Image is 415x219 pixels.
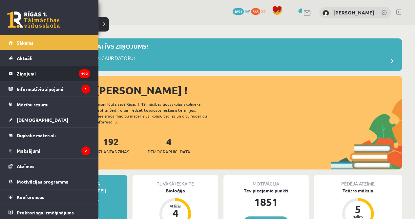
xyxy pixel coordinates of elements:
[223,194,309,210] div: 1851
[9,97,90,112] a: Mācību resursi
[9,189,90,205] a: Konferences
[94,193,99,203] span: €
[314,175,402,187] div: Pēdējā atzīme
[52,42,148,51] p: Jauns informatīvs ziņojums!
[133,187,218,194] div: Bioloģija
[223,175,309,187] div: Motivācija
[17,194,44,200] span: Konferences
[96,101,218,125] div: Laipni lūgts savā Rīgas 1. Tālmācības vidusskolas skolnieka profilā. Šeit Tu vari redzēt tuvojošo...
[9,112,90,127] a: [DEMOGRAPHIC_DATA]
[245,8,250,13] span: mP
[17,66,90,81] legend: Ziņojumi
[17,101,49,107] span: Mācību resursi
[9,35,90,50] a: Sākums
[17,209,74,215] span: Proktoringa izmēģinājums
[17,143,90,158] legend: Maksājumi
[43,42,399,68] a: Jauns informatīvs ziņojums! Ieskaites drīkst pildīt TIKAI CAUR DATORU!
[9,128,90,143] a: Digitālie materiāli
[322,10,329,16] img: Gabriels Rimeiks
[348,204,368,214] div: 5
[133,175,218,187] div: Tuvākā ieskaite
[17,55,32,61] span: Aktuāli
[17,117,68,123] span: [DEMOGRAPHIC_DATA]
[17,163,34,169] span: Atzīmes
[17,132,56,138] span: Digitālie materiāli
[81,146,90,155] i: 2
[223,187,309,194] div: Tev pieejamie punkti
[333,9,374,16] a: [PERSON_NAME]
[9,51,90,66] a: Aktuāli
[81,85,90,94] i: 1
[17,40,33,46] span: Sākums
[146,148,192,155] span: [DEMOGRAPHIC_DATA]
[9,174,90,189] a: Motivācijas programma
[93,136,129,155] a: 192Neizlasītās ziņas
[233,8,244,15] span: 1851
[9,143,90,158] a: Maksājumi2
[7,11,60,28] a: Rīgas 1. Tālmācības vidusskola
[17,179,69,185] span: Motivācijas programma
[9,81,90,97] a: Informatīvie ziņojumi1
[261,8,265,13] span: xp
[9,159,90,174] a: Atzīmes
[79,69,90,78] i: 192
[165,204,185,208] div: Atlicis
[251,8,260,15] span: 368
[348,214,368,218] div: balles
[165,208,185,218] div: 4
[93,148,129,155] span: Neizlasītās ziņas
[95,82,402,98] div: [PERSON_NAME] !
[233,8,250,13] a: 1851 mP
[9,66,90,81] a: Ziņojumi192
[314,187,402,194] div: Teātra māksla
[146,136,192,155] a: 4[DEMOGRAPHIC_DATA]
[17,81,90,97] legend: Informatīvie ziņojumi
[251,8,269,13] a: 368 xp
